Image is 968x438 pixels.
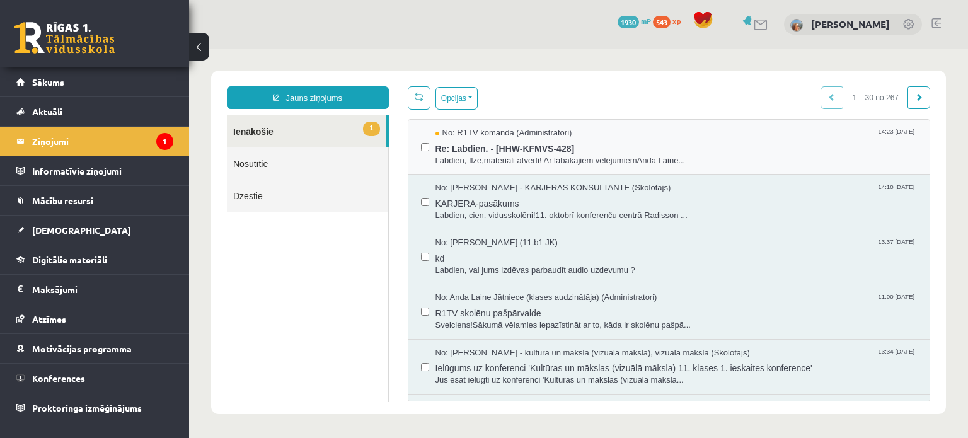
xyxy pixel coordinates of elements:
a: Maksājumi [16,275,173,304]
span: Konferences [32,372,85,384]
a: [DEMOGRAPHIC_DATA] [16,216,173,245]
span: 543 [653,16,671,28]
a: No: [PERSON_NAME] - KARJERAS KONSULTANTE (Skolotājs) 14:10 [DATE] KARJERA-pasākums Labdien, cien.... [246,134,729,173]
span: 13:34 [DATE] [686,299,728,308]
a: [PERSON_NAME] [811,18,890,30]
legend: Maksājumi [32,275,173,304]
a: Motivācijas programma [16,334,173,363]
span: Labdien, vai jums izdēvas parbaudīt audio uzdevumu ? [246,216,729,228]
a: Nosūtītie [38,99,199,131]
span: Aktuāli [32,106,62,117]
span: kd [246,200,729,216]
span: [DEMOGRAPHIC_DATA] [32,224,131,236]
span: Jūs esat ielūgti uz konferenci 'Kultūras un mākslas (vizuālā māksla... [246,326,729,338]
a: Rīgas 1. Tālmācības vidusskola [14,22,115,54]
span: Mācību resursi [32,195,93,206]
span: No: [PERSON_NAME] - KARJERAS KONSULTANTE (Skolotājs) [246,134,482,146]
span: Atzīmes [32,313,66,325]
span: 14:23 [DATE] [686,79,728,88]
img: Ilze Behmane-Bergmane [790,19,803,32]
a: Atzīmes [16,304,173,333]
span: 1930 [618,16,639,28]
a: Aktuāli [16,97,173,126]
span: 14:10 [DATE] [686,134,728,143]
span: Labdien, cien. vidusskolēni!11. oktobrī konferenču centrā Radisson ... [246,161,729,173]
a: Konferences [16,364,173,393]
legend: Ziņojumi [32,127,173,156]
span: Re: Labdien. - [HHW-KFMVS-428] [246,91,729,107]
span: Motivācijas programma [32,343,132,354]
a: Digitālie materiāli [16,245,173,274]
span: No: Anda Laine Jātniece (klases audzinātāja) (Administratori) [246,243,468,255]
a: 1930 mP [618,16,651,26]
span: No: [PERSON_NAME] - kultūra un māksla (vizuālā māksla), vizuālā māksla (Skolotājs) [246,299,561,311]
a: No: Anda Laine Jātniece (klases audzinātāja) (Administratori) 11:00 [DATE] R1TV skolēnu pašpārval... [246,243,729,282]
legend: Informatīvie ziņojumi [32,156,173,185]
a: Informatīvie ziņojumi [16,156,173,185]
a: Mācību resursi [16,186,173,215]
span: Sveiciens!Sākumā vēlamies iepazīstināt ar to, kāda ir skolēnu pašpā... [246,271,729,283]
a: No: [PERSON_NAME] - kultūra un māksla (vizuālā māksla), vizuālā māksla (Skolotājs) 13:34 [DATE] I... [246,299,729,338]
span: 13:37 [DATE] [686,188,728,198]
span: Labdien, Ilze,materiāli atvērti! Ar labākajiem vēlējumiemAnda Laine... [246,107,729,118]
span: Sākums [32,76,64,88]
i: 1 [156,133,173,150]
span: No: R1TV komanda (Administratori) [246,79,383,91]
a: Ziņojumi1 [16,127,173,156]
button: Opcijas [246,38,289,61]
a: 543 xp [653,16,687,26]
a: Jauns ziņojums [38,38,200,61]
span: Ielūgums uz konferenci 'Kultūras un mākslas (vizuālā māksla) 11. klases 1. ieskaites konference' [246,310,729,326]
a: Proktoringa izmēģinājums [16,393,173,422]
a: No: R1TV komanda (Administratori) 14:23 [DATE] Re: Labdien. - [HHW-KFMVS-428] Labdien, Ilze,mater... [246,79,729,118]
a: Dzēstie [38,131,199,163]
span: 11:00 [DATE] [686,243,728,253]
span: Digitālie materiāli [32,254,107,265]
span: No: [PERSON_NAME] (11.b1 JK) [246,188,369,200]
span: Proktoringa izmēģinājums [32,402,142,413]
span: mP [641,16,651,26]
span: KARJERA-pasākums [246,146,729,161]
span: xp [672,16,681,26]
span: 1 [174,73,190,88]
a: Sākums [16,67,173,96]
a: 1Ienākošie [38,67,197,99]
span: R1TV skolēnu pašpārvalde [246,255,729,271]
a: No: [PERSON_NAME] (11.b1 JK) 13:37 [DATE] kd Labdien, vai jums izdēvas parbaudīt audio uzdevumu ? [246,188,729,228]
span: 1 – 30 no 267 [654,38,719,61]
